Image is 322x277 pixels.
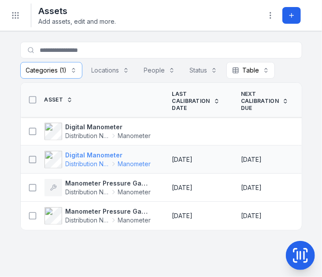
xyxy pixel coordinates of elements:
span: Last Calibration Date [172,91,210,112]
button: Status [184,62,223,79]
time: 18/06/2025, 12:00:00 am [172,211,193,220]
span: [DATE] [241,184,262,191]
span: Add assets, edit and more. [38,17,116,26]
h2: Assets [38,5,116,17]
span: Distribution Networks Equipment [66,131,109,140]
span: Next Calibration Due [241,91,279,112]
span: Manometer [118,160,151,168]
button: Categories (1) [20,62,82,79]
strong: Manometer Pressure Gauge [66,207,151,216]
button: Toggle navigation [7,7,24,24]
span: Distribution Networks Equipment [66,216,109,225]
a: Last Calibration Date [172,91,220,112]
time: 18/06/2026, 12:00:00 am [241,211,262,220]
span: Distribution Networks Equipment [66,160,109,168]
button: Table [226,62,275,79]
a: Digital ManometerDistribution Networks EquipmentManometer [44,123,151,140]
time: 28/07/2026, 12:00:00 am [241,183,262,192]
span: [DATE] [241,212,262,219]
a: Manometer Pressure GaugeDistribution Networks EquipmentManometer [44,207,151,225]
span: Manometer [118,131,151,140]
strong: Manometer Pressure Gauge 0-700kPa [66,179,151,188]
time: 28/07/2025, 12:00:00 am [172,183,193,192]
span: Asset [44,96,63,103]
strong: Digital Manometer [66,151,151,160]
span: Manometer [118,188,151,197]
a: Next Calibration Due [241,91,289,112]
span: [DATE] [241,156,262,163]
span: [DATE] [172,212,193,219]
time: 12/02/2025, 12:00:00 am [172,155,193,164]
span: Manometer [118,216,151,225]
a: Digital ManometerDistribution Networks EquipmentManometer [44,151,151,168]
span: Distribution Networks Equipment [66,188,109,197]
a: Asset [44,96,73,103]
a: Manometer Pressure Gauge 0-700kPaDistribution Networks EquipmentManometer [44,179,151,197]
time: 12/02/2026, 12:00:00 am [241,155,262,164]
button: Locations [86,62,135,79]
span: [DATE] [172,156,193,163]
button: People [138,62,181,79]
strong: Digital Manometer [66,123,151,131]
span: [DATE] [172,184,193,191]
